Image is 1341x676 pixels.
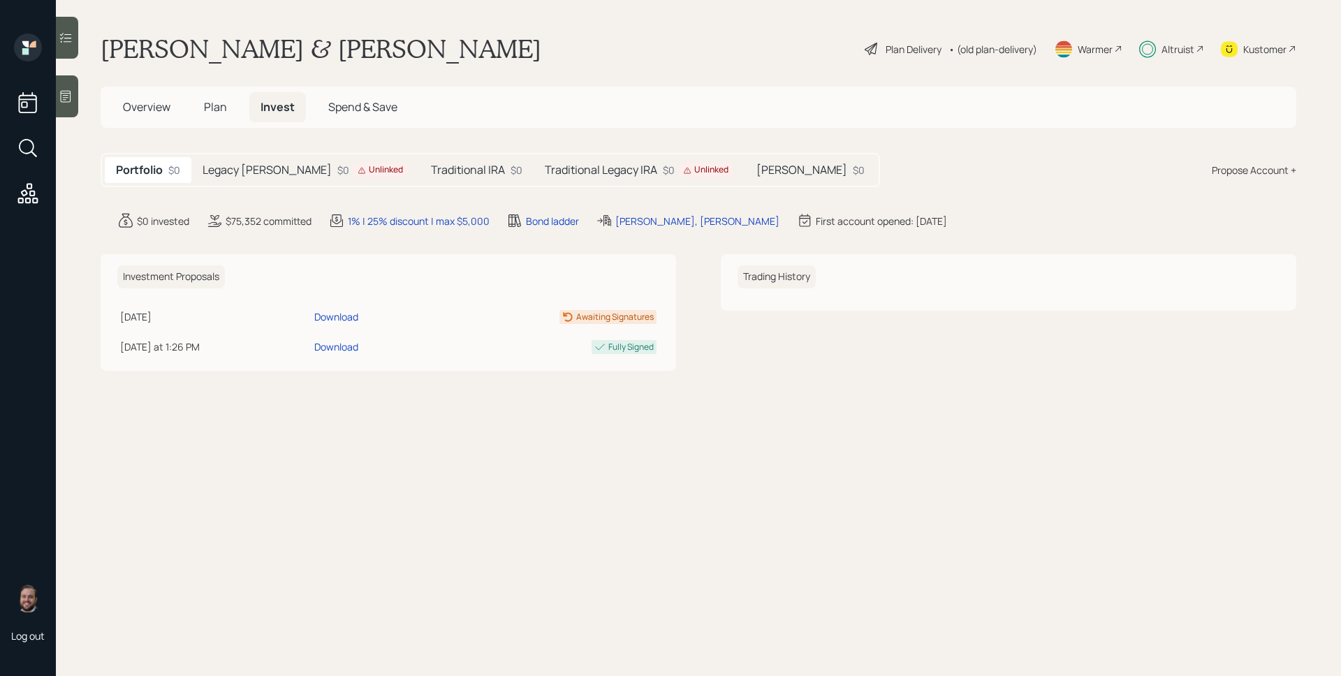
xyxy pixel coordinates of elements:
[314,309,358,324] div: Download
[117,265,225,288] h6: Investment Proposals
[816,214,947,228] div: First account opened: [DATE]
[663,163,734,177] div: $0
[358,164,403,176] div: Unlinked
[615,214,779,228] div: [PERSON_NAME], [PERSON_NAME]
[204,99,227,115] span: Plan
[314,339,358,354] div: Download
[886,42,941,57] div: Plan Delivery
[116,163,163,177] h5: Portfolio
[756,163,847,177] h5: [PERSON_NAME]
[511,163,522,177] div: $0
[526,214,579,228] div: Bond ladder
[738,265,816,288] h6: Trading History
[1212,163,1296,177] div: Propose Account +
[683,164,728,176] div: Unlinked
[226,214,312,228] div: $75,352 committed
[101,34,541,64] h1: [PERSON_NAME] & [PERSON_NAME]
[328,99,397,115] span: Spend & Save
[261,99,295,115] span: Invest
[120,309,309,324] div: [DATE]
[948,42,1037,57] div: • (old plan-delivery)
[14,585,42,612] img: james-distasi-headshot.png
[431,163,505,177] h5: Traditional IRA
[545,163,657,177] h5: Traditional Legacy IRA
[1162,42,1194,57] div: Altruist
[137,214,189,228] div: $0 invested
[11,629,45,642] div: Log out
[1078,42,1113,57] div: Warmer
[203,163,332,177] h5: Legacy [PERSON_NAME]
[123,99,170,115] span: Overview
[337,163,409,177] div: $0
[348,214,490,228] div: 1% | 25% discount | max $5,000
[853,163,865,177] div: $0
[608,341,654,353] div: Fully Signed
[168,163,180,177] div: $0
[576,311,654,323] div: Awaiting Signatures
[1243,42,1287,57] div: Kustomer
[120,339,309,354] div: [DATE] at 1:26 PM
